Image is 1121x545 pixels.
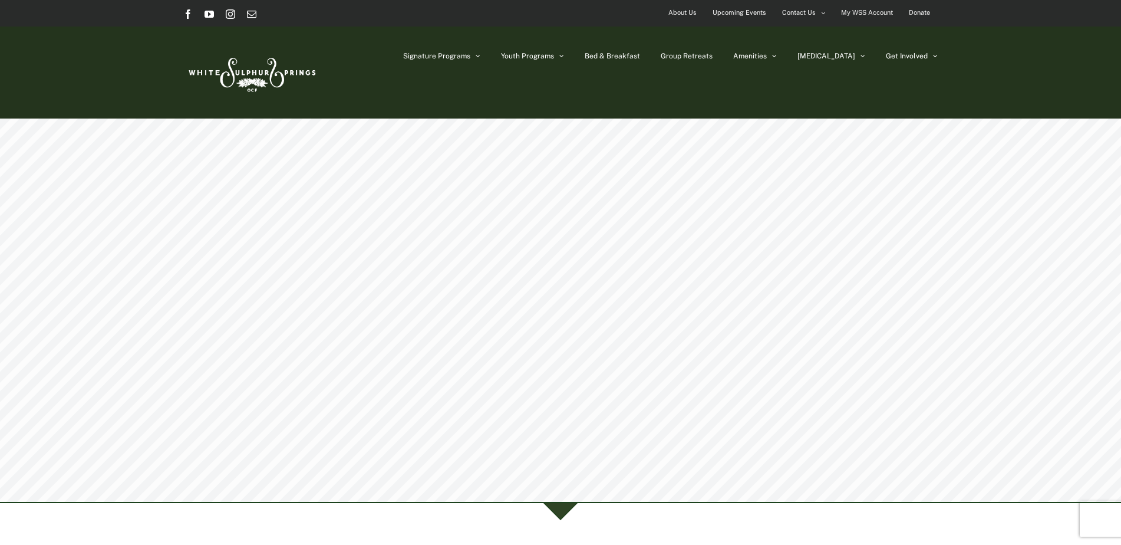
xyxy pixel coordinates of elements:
[226,9,235,19] a: Instagram
[668,4,697,21] span: About Us
[909,4,930,21] span: Donate
[403,52,470,60] span: Signature Programs
[247,9,256,19] a: Email
[585,52,640,60] span: Bed & Breakfast
[797,52,855,60] span: [MEDICAL_DATA]
[183,9,193,19] a: Facebook
[886,27,938,86] a: Get Involved
[733,27,777,86] a: Amenities
[205,9,214,19] a: YouTube
[501,52,554,60] span: Youth Programs
[585,27,640,86] a: Bed & Breakfast
[841,4,893,21] span: My WSS Account
[661,27,713,86] a: Group Retreats
[501,27,564,86] a: Youth Programs
[183,45,319,100] img: White Sulphur Springs Logo
[661,52,713,60] span: Group Retreats
[403,27,938,86] nav: Main Menu
[713,4,766,21] span: Upcoming Events
[403,27,480,86] a: Signature Programs
[733,52,767,60] span: Amenities
[886,52,928,60] span: Get Involved
[782,4,816,21] span: Contact Us
[797,27,865,86] a: [MEDICAL_DATA]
